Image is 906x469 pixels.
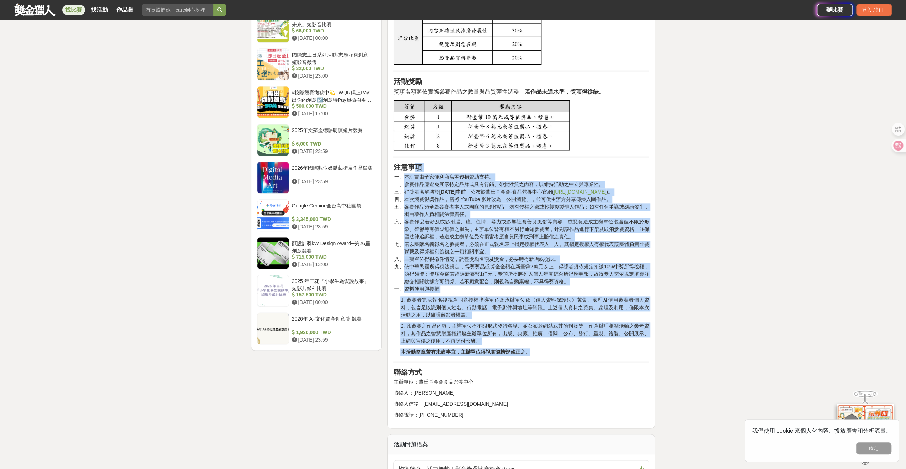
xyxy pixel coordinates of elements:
a: 2026年國際數位媒體藝術展作品徵集 [DATE] 23:59 [257,162,376,194]
strong: 活動獎勵 [393,78,422,85]
div: 瓩設計獎kW Design Award─第26屆創意競賽 [292,240,373,253]
p: 聯絡電話：[PHONE_NUMBER] [393,411,649,419]
strong: [DATE]中前 [439,189,465,195]
div: 157,500 TWD [292,291,373,299]
li: 參賽作品應避免展示特定品牌或具有行銷、帶貨性質之內容，以維持活動之中立與專業性。 [404,181,649,188]
div: 715,000 TWD [292,253,373,261]
div: 登入 / 註冊 [856,4,892,16]
div: 救國團114年「青世代永續創新•影像未來」短影音比賽 [292,14,373,27]
strong: 本活動簡章若有未盡事宜，主辦單位得視實際情況修正之。 [400,349,530,355]
span: 我們使用 cookie 來個人化內容、投放廣告和分析流量。 [752,428,891,434]
a: 找活動 [88,5,111,15]
div: 2025年文藻盃德語朗讀短片競賽 [292,127,373,140]
button: 確定 [856,442,891,454]
div: 2025 年三花『小學生為愛說故事』短影片徵件比賽 [292,278,373,291]
div: [DATE] 23:59 [292,336,373,344]
strong: 聯絡方式 [393,368,422,376]
a: 國際志工日系列活動-志願服務創意短影音徵選 32,000 TWD [DATE] 23:00 [257,48,376,80]
div: [DATE] 23:00 [292,72,373,80]
div: 6,000 TWD [292,140,373,148]
div: [DATE] 00:00 [292,35,373,42]
div: [DATE] 13:00 [292,261,373,268]
a: 作品集 [114,5,136,15]
span: 獎項名額將依實際參賽作品之數量與品質彈性調整， [393,89,604,95]
a: 2026年 A+文化資產創意獎 競賽 1,920,000 TWD [DATE] 23:59 [257,312,376,344]
li: 本次競賽得獎作品，需將 YouTube 影片改為「公開瀏覽」，並可供主辦方分享傳播入圍作品。 [404,196,649,203]
input: 有長照挺你，care到心坎裡！青春出手，拍出照顧 影音徵件活動 [142,4,213,16]
div: 500,000 TWD [292,102,373,110]
div: [DATE] 23:59 [292,223,373,231]
li: 依中華民國所得稅法規定，得獎獎品或獎金金額在新臺幣2萬元以上，得獎者須依規定扣繳10%中獎所得稅額，始得領獎；獎項金額若超過新臺幣1仟元，獎項所得將列入個人年度綜合所得稅申報，故得獎人需依規定填... [404,263,649,285]
img: 4d490ae1-3b22-45be-9844-8ee13f5372d9.jpg [393,9,542,65]
img: d2146d9a-e6f6-4337-9592-8cefde37ba6b.png [837,402,894,449]
img: 5711b484-6d18-48de-a2cd-2be136be09b3.jpg [393,100,570,151]
div: 2026年 A+文化資產創意獎 競賽 [292,315,373,329]
div: Google Gemini 全台高中社團祭 [292,202,373,216]
div: 66,000 TWD [292,27,373,35]
div: 國際志工日系列活動-志願服務創意短影音徵選 [292,51,373,65]
li: 資料使用與授權 [404,285,649,293]
li: 若以團隊名義報名之參賽者，必須在正式報名表上指定授權代表人一人。其指定授權人有權代表該團體負責比賽聯繫及得獎權利義務之一切相關事宜。 [404,241,649,255]
a: 2025年文藻盃德語朗讀短片競賽 6,000 TWD [DATE] 23:59 [257,124,376,156]
strong: 若作品未達水準，獎項得從缺。 [524,89,604,95]
a: 瓩設計獎kW Design Award─第26屆創意競賽 715,000 TWD [DATE] 13:00 [257,237,376,269]
p: 聯絡人信箱：[EMAIL_ADDRESS][DOMAIN_NAME] [393,400,649,408]
div: [DATE] 23:59 [292,178,373,185]
p: 1. 參賽者完成報名後視為同意授權指導單位及承辦單位依〈個人資料保護法〉蒐集、處理及使用參賽者個人資料，包含足以識別個人姓名、行動電話、電子郵件與地址等資訊。上述個人資料之蒐集、處理及利用，僅限... [400,296,649,319]
li: 參賽作品須全為參賽者本人或團隊的原創作品，勿有侵權之嫌或抄襲複製他人作品；如有任何爭議或糾紛發生，概由著作人負相關法律責任。 [404,203,649,218]
div: [DATE] 00:00 [292,299,373,306]
a: 找比賽 [62,5,85,15]
div: 1,920,000 TWD [292,329,373,336]
a: 2025 年三花『小學生為愛說故事』短影片徵件比賽 157,500 TWD [DATE] 00:00 [257,275,376,307]
a: #校際競賽徵稿中💫TWQR碼上Pay出你的創意☑️創意特Pay員徵召令🔥短影音、梗圖大賽開跑啦🤩 500,000 TWD [DATE] 17:00 [257,86,376,118]
a: Google Gemini 全台高中社團祭 3,345,000 TWD [DATE] 23:59 [257,199,376,231]
div: 活動附加檔案 [388,434,655,454]
div: #校際競賽徵稿中💫TWQR碼上Pay出你的創意☑️創意特Pay員徵召令🔥短影音、梗圖大賽開跑啦🤩 [292,89,373,102]
a: 辦比賽 [817,4,853,16]
li: 主辦單位得視徵件情況，調整獎勵名額及獎金，必要時得新增或從缺。 [404,255,649,263]
p: 2. 凡參賽之作品內容，主辦單位得不限形式發行各界、並公布於網站或其他刊物等，作為辦理相關活動之參考資料，其作品之智慧財產權歸屬主辦單位所有，出版、典藏、推廣、借閱、公布、發行、重製、複製、公開... [400,322,649,345]
a: 救國團114年「青世代永續創新•影像未來」短影音比賽 66,000 TWD [DATE] 00:00 [257,11,376,43]
a: [URL][DOMAIN_NAME] [554,189,606,195]
li: 本計畫由全家便利商店零錢捐贊助支持。 [404,173,649,181]
div: 32,000 TWD [292,65,373,72]
div: [DATE] 23:59 [292,148,373,155]
li: 參賽作品若涉及或影射腥、羶、色情、暴力或影響社會善良風俗等內容，或惡意造成主辦單位包含但不限於形象、聲譽等有價或無價之損失，主辦單位皆有權不另行通知參賽者，針對該作品進行下架及取消參賽資格，並保... [404,218,649,241]
div: 3,345,000 TWD [292,216,373,223]
li: 得獎者名單將於 ，公布於董氏基金會-食品營養中心官網( )。 [404,188,649,196]
div: 2026年國際數位媒體藝術展作品徵集 [292,164,373,178]
p: 主辦單位：董氏基金會食品營養中心 [393,378,649,386]
strong: 注意事項 [393,163,422,171]
p: 聯絡人：[PERSON_NAME] [393,389,649,397]
div: [DATE] 17:00 [292,110,373,117]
